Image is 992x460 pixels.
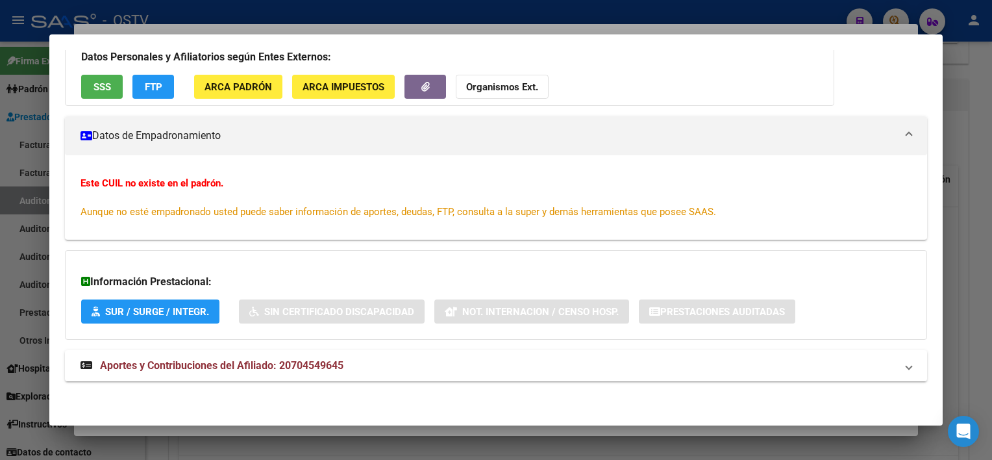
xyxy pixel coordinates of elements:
span: Prestaciones Auditadas [660,306,785,318]
span: Aportes y Contribuciones del Afiliado: 20704549645 [100,359,343,372]
span: ARCA Padrón [205,81,272,93]
strong: Este CUIL no existe en el padrón. [81,177,223,189]
span: FTP [145,81,162,93]
span: ARCA Impuestos [303,81,384,93]
span: Not. Internacion / Censo Hosp. [462,306,619,318]
button: Sin Certificado Discapacidad [239,300,425,324]
span: SSS [93,81,111,93]
button: ARCA Impuestos [292,75,395,99]
span: Aunque no esté empadronado usted puede saber información de aportes, deudas, FTP, consulta a la s... [81,206,716,218]
mat-panel-title: Datos de Empadronamiento [81,128,895,144]
button: Not. Internacion / Censo Hosp. [434,300,629,324]
span: Sin Certificado Discapacidad [264,306,414,318]
strong: Organismos Ext. [466,81,538,93]
button: ARCA Padrón [194,75,282,99]
mat-expansion-panel-header: Datos de Empadronamiento [65,116,926,155]
div: Open Intercom Messenger [948,416,979,447]
div: Datos de Empadronamiento [65,155,926,240]
span: SUR / SURGE / INTEGR. [105,306,209,318]
mat-expansion-panel-header: Aportes y Contribuciones del Afiliado: 20704549645 [65,350,926,381]
button: FTP [132,75,174,99]
button: Organismos Ext. [456,75,549,99]
h3: Datos Personales y Afiliatorios según Entes Externos: [81,49,818,65]
button: Prestaciones Auditadas [639,300,795,324]
button: SSS [81,75,123,99]
button: SUR / SURGE / INTEGR. [81,300,219,324]
h3: Información Prestacional: [81,274,910,290]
